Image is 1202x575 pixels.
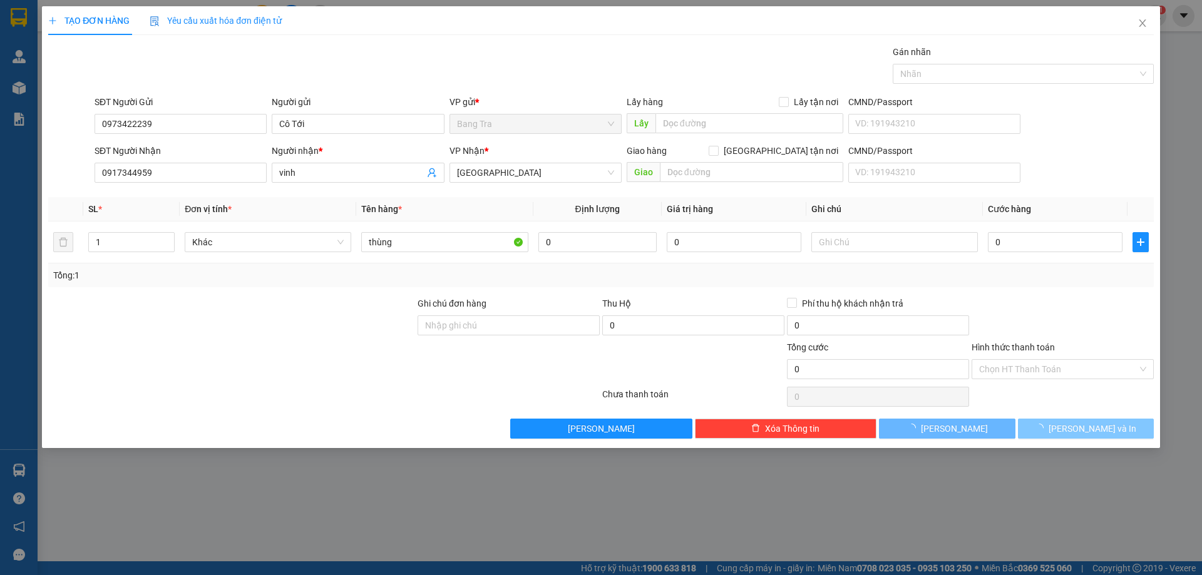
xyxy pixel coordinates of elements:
[893,47,931,57] label: Gán nhãn
[627,146,667,156] span: Giao hàng
[1018,419,1154,439] button: [PERSON_NAME] và In
[789,95,843,109] span: Lấy tận nơi
[988,204,1031,214] span: Cước hàng
[787,342,828,352] span: Tổng cước
[418,298,486,308] label: Ghi chú đơn hàng
[272,144,444,158] div: Người nhận
[719,144,843,158] span: [GEOGRAPHIC_DATA] tận nơi
[185,204,232,214] span: Đơn vị tính
[921,422,988,435] span: [PERSON_NAME]
[427,168,437,178] span: user-add
[449,95,622,109] div: VP gửi
[449,146,485,156] span: VP Nhận
[418,315,600,335] input: Ghi chú đơn hàng
[627,113,655,133] span: Lấy
[118,79,248,96] div: 30.000
[797,297,908,310] span: Phí thu hộ khách nhận trả
[1133,232,1149,252] button: plus
[150,16,282,26] span: Yêu cầu xuất hóa đơn điện tử
[53,232,73,252] button: delete
[879,419,1015,439] button: [PERSON_NAME]
[192,233,344,252] span: Khác
[806,197,983,221] th: Ghi chú
[907,424,921,432] span: loading
[1049,422,1136,435] span: [PERSON_NAME] và In
[811,232,978,252] input: Ghi Chú
[120,54,247,71] div: 0382014626
[695,419,877,439] button: deleteXóa Thông tin
[627,162,660,182] span: Giao
[88,204,98,214] span: SL
[660,162,843,182] input: Dọc đường
[48,16,130,26] span: TẠO ĐƠN HÀNG
[751,424,760,434] span: delete
[1133,237,1148,247] span: plus
[11,41,111,58] div: 0348336574
[118,82,135,95] span: CC :
[510,419,692,439] button: [PERSON_NAME]
[601,387,786,409] div: Chưa thanh toán
[120,11,247,39] div: [GEOGRAPHIC_DATA]
[272,95,444,109] div: Người gửi
[11,12,30,25] span: Gửi:
[53,268,464,282] div: Tổng: 1
[11,26,111,41] div: An Nhiên
[1035,424,1049,432] span: loading
[457,114,614,133] span: Bang Tra
[765,422,819,435] span: Xóa Thông tin
[848,144,1020,158] div: CMND/Passport
[848,95,1020,109] div: CMND/Passport
[120,39,247,54] div: Mai
[1138,18,1148,28] span: close
[361,204,402,214] span: Tên hàng
[602,298,631,308] span: Thu Hộ
[95,144,267,158] div: SĐT Người Nhận
[667,232,801,252] input: 0
[568,422,635,435] span: [PERSON_NAME]
[361,232,528,252] input: VD: Bàn, Ghế
[655,113,843,133] input: Dọc đường
[11,11,111,26] div: Bang Tra
[150,16,160,26] img: icon
[627,97,663,107] span: Lấy hàng
[575,204,620,214] span: Định lượng
[95,95,267,109] div: SĐT Người Gửi
[457,163,614,182] span: Sài Gòn
[1125,6,1160,41] button: Close
[120,11,150,24] span: Nhận:
[972,342,1055,352] label: Hình thức thanh toán
[667,204,713,214] span: Giá trị hàng
[48,16,57,25] span: plus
